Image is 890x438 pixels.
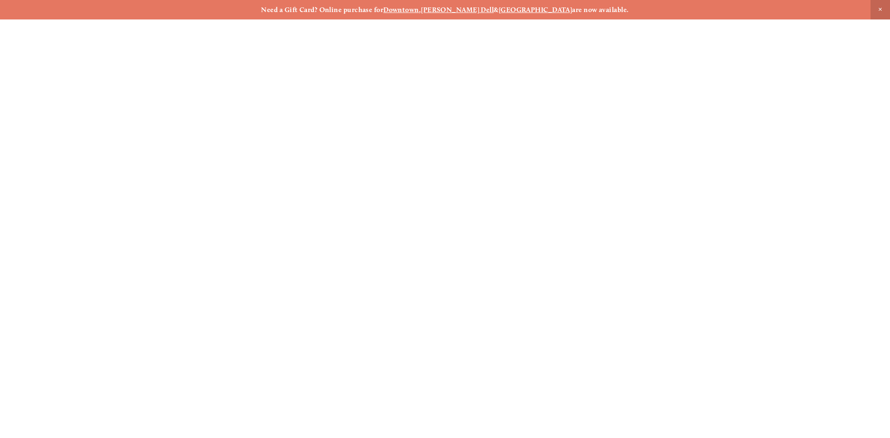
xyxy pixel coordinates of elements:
[383,6,419,14] a: Downtown
[494,6,498,14] strong: &
[261,6,383,14] strong: Need a Gift Card? Online purchase for
[572,6,629,14] strong: are now available.
[419,6,421,14] strong: ,
[499,6,572,14] a: [GEOGRAPHIC_DATA]
[421,6,494,14] a: [PERSON_NAME] Dell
